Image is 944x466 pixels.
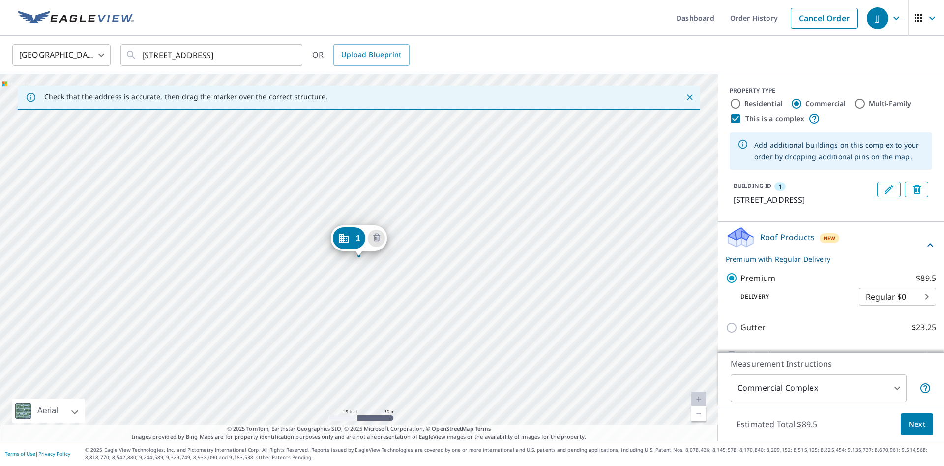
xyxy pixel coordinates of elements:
[919,382,931,394] span: Each building may require a separate measurement report; if so, your account will be billed per r...
[805,99,846,109] label: Commercial
[691,406,706,421] a: Current Level 20, Zoom Out
[754,135,924,167] div: Add additional buildings on this complex to your order by dropping additional pins on the map.
[912,321,936,334] p: $23.25
[909,418,925,431] span: Next
[731,358,931,370] p: Measurement Instructions
[356,235,360,242] span: 1
[312,44,410,66] div: OR
[730,86,932,95] div: PROPERTY TYPE
[34,399,61,423] div: Aerial
[227,425,491,433] span: © 2025 TomTom, Earthstar Geographics SIO, © 2025 Microsoft Corporation, ©
[432,425,473,432] a: OpenStreetMap
[734,182,771,190] p: BUILDING ID
[923,349,936,362] p: $49
[18,11,134,26] img: EV Logo
[333,44,409,66] a: Upload Blueprint
[731,374,907,402] div: Commercial Complex
[142,41,282,69] input: Search by address or latitude-longitude
[726,292,859,301] p: Delivery
[341,49,401,61] span: Upload Blueprint
[475,425,491,432] a: Terms
[85,446,939,461] p: © 2025 Eagle View Technologies, Inc. and Pictometry International Corp. All Rights Reserved. Repo...
[901,413,933,435] button: Next
[734,194,873,206] p: [STREET_ADDRESS]
[877,182,901,197] button: Edit building 1
[745,114,804,124] label: This is a complex
[729,413,825,435] p: Estimated Total: $89.5
[740,349,788,362] p: Bid Perfect™
[368,230,385,247] button: Delete building 1
[44,93,327,101] p: Check that the address is accurate, then drag the marker over the correct structure.
[12,399,85,423] div: Aerial
[824,234,836,242] span: New
[683,91,696,104] button: Close
[778,182,782,191] span: 1
[331,225,387,256] div: Dropped pin, building 1, Commercial property, 505 E Camino Real Boca Raton, FL 33432
[691,392,706,406] a: Current Level 20, Zoom In Disabled
[5,451,70,457] p: |
[726,226,936,264] div: Roof ProductsNewPremium with Regular Delivery
[38,450,70,457] a: Privacy Policy
[744,99,783,109] label: Residential
[867,7,888,29] div: JJ
[740,272,775,284] p: Premium
[916,272,936,284] p: $89.5
[760,231,815,243] p: Roof Products
[905,182,928,197] button: Delete building 1
[859,283,936,311] div: Regular $0
[726,254,924,264] p: Premium with Regular Delivery
[5,450,35,457] a: Terms of Use
[791,8,858,29] a: Cancel Order
[740,321,766,334] p: Gutter
[869,99,912,109] label: Multi-Family
[12,41,111,69] div: [GEOGRAPHIC_DATA]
